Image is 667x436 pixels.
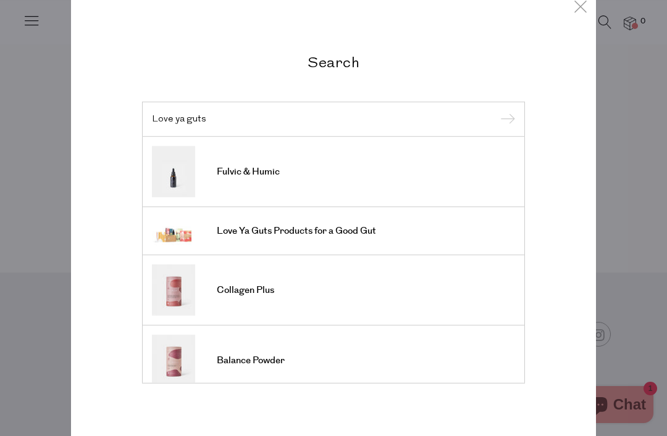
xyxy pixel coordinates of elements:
[152,335,195,386] img: Balance Powder
[217,284,274,297] span: Collagen Plus
[217,355,285,367] span: Balance Powder
[152,216,195,245] img: Love Ya Guts Products for a Good Gut
[152,265,195,316] img: Collagen Plus
[152,146,515,197] a: Fulvic & Humic
[152,335,515,386] a: Balance Powder
[217,166,280,178] span: Fulvic & Humic
[152,114,515,123] input: Search
[152,265,515,316] a: Collagen Plus
[217,225,376,237] span: Love Ya Guts Products for a Good Gut
[152,216,515,245] a: Love Ya Guts Products for a Good Gut
[142,52,525,70] h2: Search
[152,146,195,197] img: Fulvic & Humic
